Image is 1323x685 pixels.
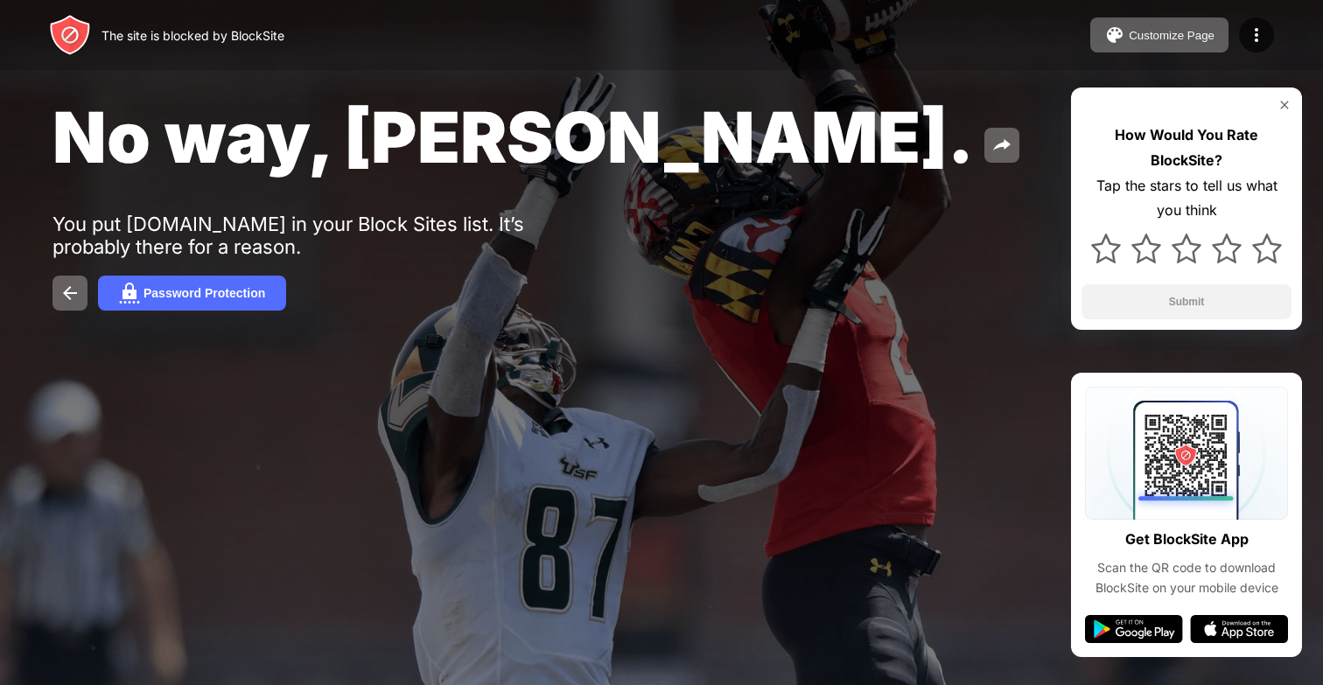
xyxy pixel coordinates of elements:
[1085,558,1288,598] div: Scan the QR code to download BlockSite on your mobile device
[1104,24,1125,45] img: pallet.svg
[1129,29,1214,42] div: Customize Page
[1081,173,1291,224] div: Tap the stars to tell us what you think
[52,94,974,179] span: No way, [PERSON_NAME].
[143,286,265,300] div: Password Protection
[1277,98,1291,112] img: rate-us-close.svg
[1212,234,1242,263] img: star.svg
[1081,284,1291,319] button: Submit
[1090,17,1228,52] button: Customize Page
[1252,234,1282,263] img: star.svg
[1085,615,1183,643] img: google-play.svg
[1190,615,1288,643] img: app-store.svg
[1081,122,1291,173] div: How Would You Rate BlockSite?
[119,283,140,304] img: password.svg
[1172,234,1201,263] img: star.svg
[101,28,284,43] div: The site is blocked by BlockSite
[1091,234,1121,263] img: star.svg
[59,283,80,304] img: back.svg
[98,276,286,311] button: Password Protection
[49,14,91,56] img: header-logo.svg
[1125,527,1249,552] div: Get BlockSite App
[1246,24,1267,45] img: menu-icon.svg
[1085,387,1288,520] img: qrcode.svg
[1131,234,1161,263] img: star.svg
[52,213,593,258] div: You put [DOMAIN_NAME] in your Block Sites list. It’s probably there for a reason.
[991,135,1012,156] img: share.svg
